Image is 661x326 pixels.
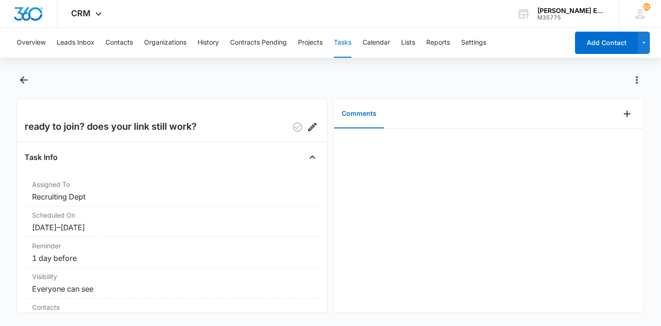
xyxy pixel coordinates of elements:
span: CRM [71,8,91,18]
button: Settings [461,28,486,58]
div: account name [537,7,605,14]
dt: Reminder [32,241,312,251]
button: Edit [305,120,320,134]
button: Projects [298,28,323,58]
dt: Scheduled On [32,210,312,220]
button: Tasks [334,28,351,58]
dd: Everyone can see [32,283,312,294]
span: 322 [643,3,650,11]
button: Comments [334,100,384,128]
button: Reports [426,28,450,58]
dt: Assigned To [32,180,312,189]
h4: Task Info [25,152,58,163]
button: Contacts [106,28,133,58]
button: Back [17,73,31,87]
dt: Contacts [32,302,312,312]
button: Lists [401,28,415,58]
dd: Recruiting Dept [32,191,312,202]
button: Add Comment [620,106,635,121]
button: Organizations [144,28,186,58]
h2: ready to join? does your link still work? [25,120,197,134]
div: account id [537,14,605,21]
div: Scheduled On[DATE]–[DATE] [25,206,320,237]
button: Calendar [363,28,390,58]
button: Overview [17,28,46,58]
button: Add Contact [575,32,638,54]
div: notifications count [643,3,650,11]
button: Contracts Pending [230,28,287,58]
div: VisibilityEveryone can see [25,268,320,299]
button: Close [305,150,320,165]
button: Leads Inbox [57,28,94,58]
div: Assigned ToRecruiting Dept [25,176,320,206]
button: History [198,28,219,58]
button: Actions [629,73,644,87]
dd: 1 day before [32,253,312,264]
dd: [DATE] – [DATE] [32,222,312,233]
dt: Visibility [32,272,312,281]
div: Reminder1 day before [25,237,320,268]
